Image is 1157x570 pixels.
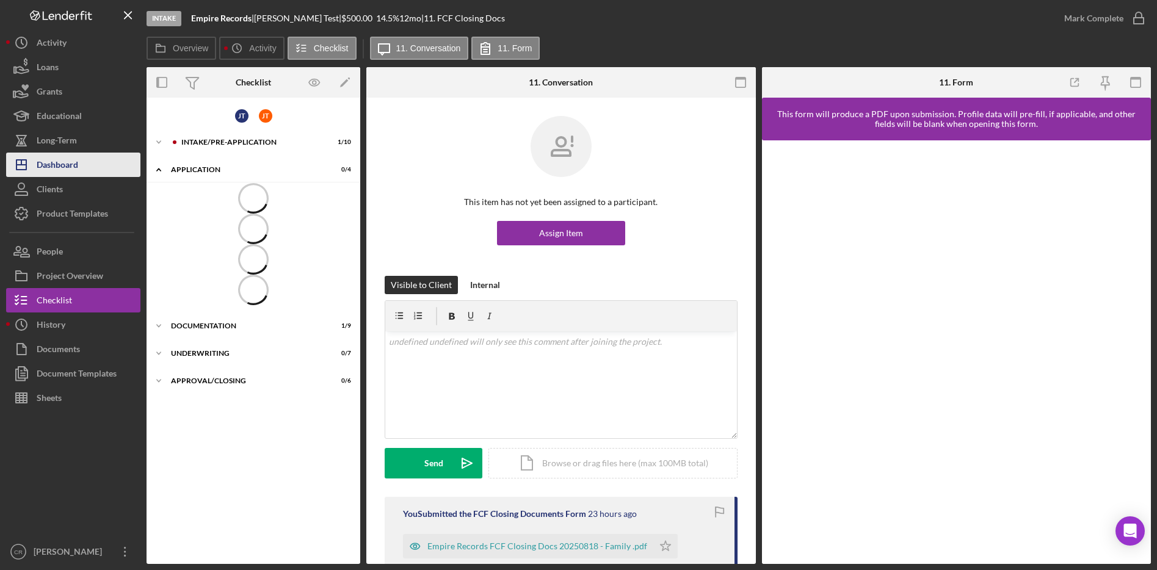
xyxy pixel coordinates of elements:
[329,322,351,330] div: 1 / 9
[391,276,452,294] div: Visible to Client
[191,13,252,23] b: Empire Records
[329,139,351,146] div: 1 / 10
[171,322,321,330] div: Documentation
[768,109,1145,129] div: This form will produce a PDF upon submission. Profile data will pre-fill, if applicable, and othe...
[399,13,421,23] div: 12 mo
[314,43,349,53] label: Checklist
[329,377,351,384] div: 0 / 6
[470,276,500,294] div: Internal
[370,37,469,60] button: 11. Conversation
[259,109,272,123] div: J T
[471,37,540,60] button: 11. Form
[376,13,399,23] div: 14.5 %
[464,276,506,294] button: Internal
[235,109,248,123] div: J T
[14,549,23,555] text: CR
[329,350,351,357] div: 0 / 7
[385,448,482,478] button: Send
[497,221,625,245] button: Assign Item
[171,166,321,173] div: Application
[249,43,276,53] label: Activity
[385,276,458,294] button: Visible to Client
[539,221,583,245] div: Assign Item
[171,377,321,384] div: Approval/Closing
[939,78,973,87] div: 11. Form
[1052,6,1151,31] button: Mark Complete
[254,13,341,23] div: [PERSON_NAME] Test |
[421,13,505,23] div: | 11. FCF Closing Docs
[191,13,254,23] div: |
[219,37,284,60] button: Activity
[396,43,461,53] label: 11. Conversation
[37,386,62,413] div: Sheets
[329,166,351,173] div: 0 / 4
[424,448,443,478] div: Send
[529,78,593,87] div: 11. Conversation
[6,539,140,564] button: CR[PERSON_NAME]
[31,539,110,567] div: [PERSON_NAME]
[341,13,376,23] div: $500.00
[288,37,357,60] button: Checklist
[403,534,678,558] button: Empire Records FCF Closing Docs 20250818 - Family .pdf
[236,78,271,87] div: Checklist
[588,509,637,519] time: 2025-08-18 20:48
[1115,516,1145,546] div: Open Intercom Messenger
[6,386,140,410] button: Sheets
[403,509,586,519] div: You Submitted the FCF Closing Documents Form
[774,153,1141,552] iframe: Lenderfit form
[1064,6,1123,31] div: Mark Complete
[147,11,181,26] div: Intake
[173,43,208,53] label: Overview
[427,541,647,551] div: Empire Records FCF Closing Docs 20250818 - Family .pdf
[147,37,216,60] button: Overview
[171,350,321,357] div: Underwriting
[498,43,532,53] label: 11. Form
[464,195,658,209] p: This item has not yet been assigned to a participant.
[181,139,321,146] div: Intake/Pre-application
